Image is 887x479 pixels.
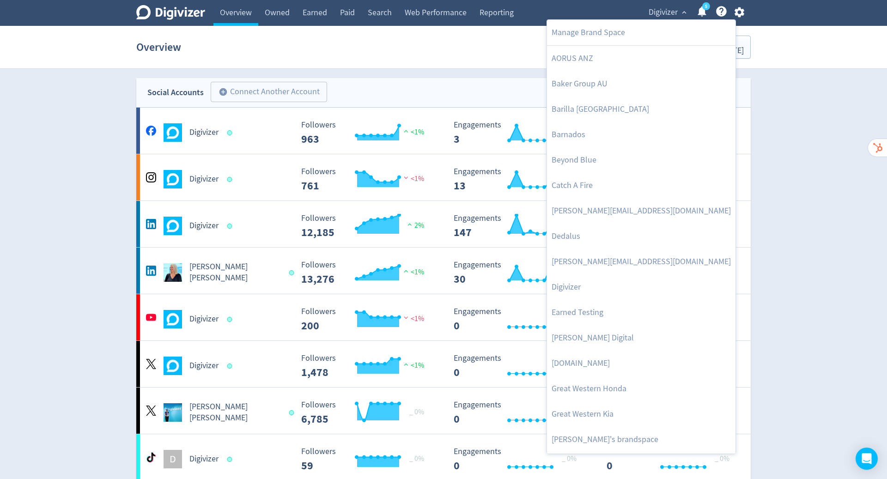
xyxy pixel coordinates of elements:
div: Open Intercom Messenger [856,448,878,470]
a: [PERSON_NAME] Digital [547,325,735,351]
a: Digivizer [547,274,735,300]
a: Beyond Blue [547,147,735,173]
a: Catch A Fire [547,173,735,198]
a: [PERSON_NAME][EMAIL_ADDRESS][DOMAIN_NAME] [547,249,735,274]
a: [DOMAIN_NAME] [547,351,735,376]
a: Liveware [547,452,735,478]
a: AORUS ANZ [547,46,735,71]
a: Dedalus [547,224,735,249]
a: Manage Brand Space [547,20,735,45]
a: [PERSON_NAME][EMAIL_ADDRESS][DOMAIN_NAME] [547,198,735,224]
a: Great Western Kia [547,401,735,427]
a: [PERSON_NAME]'s brandspace [547,427,735,452]
a: Earned Testing [547,300,735,325]
a: Barnados [547,122,735,147]
a: Barilla [GEOGRAPHIC_DATA] [547,97,735,122]
a: Baker Group AU [547,71,735,97]
a: Great Western Honda [547,376,735,401]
